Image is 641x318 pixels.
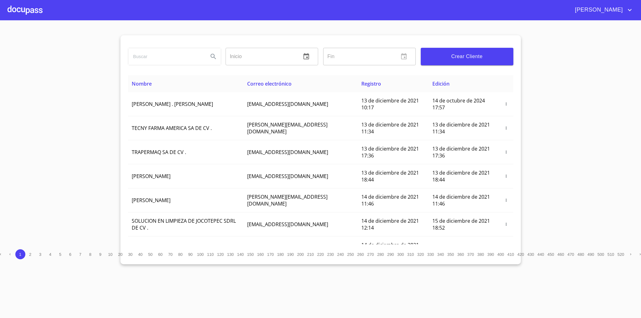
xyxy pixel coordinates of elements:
span: 4 [49,252,51,257]
span: 50 [148,252,152,257]
button: 460 [556,249,566,259]
span: 170 [267,252,274,257]
button: 320 [416,249,426,259]
button: 170 [266,249,276,259]
button: account of current user [570,5,633,15]
button: 310 [406,249,416,259]
span: 440 [537,252,544,257]
button: 130 [226,249,236,259]
span: 210 [307,252,314,257]
span: 100 [197,252,204,257]
span: 190 [287,252,294,257]
button: 60 [155,249,165,259]
button: 430 [526,249,536,259]
span: [PERSON_NAME][EMAIL_ADDRESS][DOMAIN_NAME] [247,193,328,207]
span: 110 [207,252,214,257]
span: [EMAIL_ADDRESS][DOMAIN_NAME] [247,221,328,228]
button: 450 [546,249,556,259]
span: 460 [557,252,564,257]
span: 380 [477,252,484,257]
span: 14 de diciembre de 2021 15:01 [361,241,419,255]
span: 30 [128,252,132,257]
span: SOLUCION EN LIMPIEZA DE JOCOTEPEC SDRL DE CV . [132,217,236,231]
span: 430 [527,252,534,257]
span: 13 de diciembre de 2021 18:44 [432,169,490,183]
span: 500 [598,252,604,257]
span: [EMAIL_ADDRESS][DOMAIN_NAME] [247,101,328,107]
button: 340 [436,249,446,259]
span: 90 [188,252,192,257]
button: 330 [426,249,436,259]
span: 280 [377,252,384,257]
button: 500 [596,249,606,259]
span: 420 [517,252,524,257]
button: 6 [65,249,75,259]
span: 470 [567,252,574,257]
span: 14 de diciembre de 2021 11:46 [361,193,419,207]
span: 180 [277,252,284,257]
button: 270 [366,249,376,259]
button: 50 [145,249,155,259]
button: 90 [186,249,196,259]
button: Crear Cliente [421,48,513,65]
span: 310 [407,252,414,257]
span: Registro [361,80,381,87]
button: 140 [236,249,246,259]
button: 510 [606,249,616,259]
button: 290 [386,249,396,259]
button: 5 [55,249,65,259]
button: 420 [516,249,526,259]
button: 230 [326,249,336,259]
button: 160 [256,249,266,259]
input: search [128,48,203,65]
span: 320 [417,252,424,257]
span: 300 [397,252,404,257]
span: 220 [317,252,324,257]
button: 390 [486,249,496,259]
span: 10 [108,252,112,257]
button: 200 [296,249,306,259]
span: 410 [507,252,514,257]
button: 280 [376,249,386,259]
span: 370 [467,252,474,257]
button: 250 [346,249,356,259]
span: [PERSON_NAME] [570,5,626,15]
button: Search [206,49,221,64]
span: 400 [497,252,504,257]
span: Nombre [132,80,152,87]
span: 140 [237,252,244,257]
span: 240 [337,252,344,257]
span: 450 [547,252,554,257]
button: 190 [286,249,296,259]
span: 1 [19,252,21,257]
span: 70 [168,252,172,257]
span: 260 [357,252,364,257]
button: 410 [506,249,516,259]
span: 5 [59,252,61,257]
span: 350 [447,252,454,257]
span: TECNY FARMA AMERICA SA DE CV . [132,125,212,132]
button: 490 [586,249,596,259]
span: 8 [89,252,91,257]
span: Edición [432,80,450,87]
span: 13 de diciembre de 2021 11:34 [432,121,490,135]
button: 440 [536,249,546,259]
span: TRAPERMAQ SA DE CV . [132,149,186,156]
span: 290 [387,252,394,257]
button: 180 [276,249,286,259]
button: 220 [316,249,326,259]
span: 120 [217,252,224,257]
span: 490 [588,252,594,257]
span: 340 [437,252,444,257]
span: 250 [347,252,354,257]
button: 300 [396,249,406,259]
button: 80 [176,249,186,259]
span: Crear Cliente [426,52,508,61]
span: 40 [138,252,142,257]
span: [EMAIL_ADDRESS][DOMAIN_NAME] [247,149,328,156]
span: 13 de diciembre de 2021 17:36 [432,145,490,159]
span: 160 [257,252,264,257]
span: 7 [79,252,81,257]
button: 100 [196,249,206,259]
span: 270 [367,252,374,257]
